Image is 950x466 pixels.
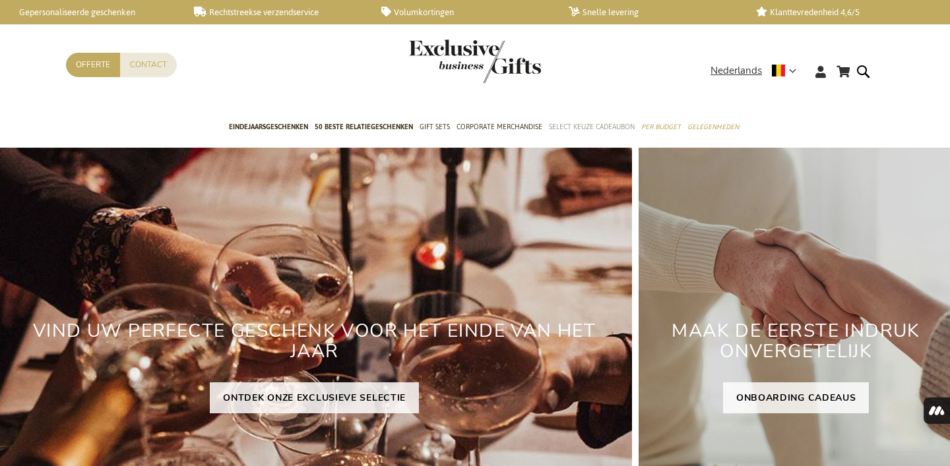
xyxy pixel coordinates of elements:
span: Eindejaarsgeschenken [229,120,308,134]
span: Gelegenheden [687,120,739,134]
img: Exclusive Business gifts logo [409,40,541,83]
a: store logo [409,40,475,83]
span: Nederlands [711,63,762,78]
span: Per Budget [641,120,681,134]
div: Nederlands [711,63,805,78]
span: Gift Sets [420,120,450,134]
a: Rechtstreekse verzendservice [194,7,360,18]
a: ONBOARDING CADEAUS [723,382,870,413]
a: Gepersonaliseerde geschenken [7,7,173,18]
a: Snelle levering [569,7,735,18]
a: Volumkortingen [381,7,548,18]
a: Offerte [66,53,120,77]
span: Corporate Merchandise [457,120,542,134]
a: Contact [120,53,177,77]
span: 50 beste relatiegeschenken [315,120,413,134]
a: ONTDEK ONZE EXCLUSIEVE SELECTIE [210,382,419,413]
span: Select Keuze Cadeaubon [549,120,635,134]
a: Klanttevredenheid 4,6/5 [756,7,922,18]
